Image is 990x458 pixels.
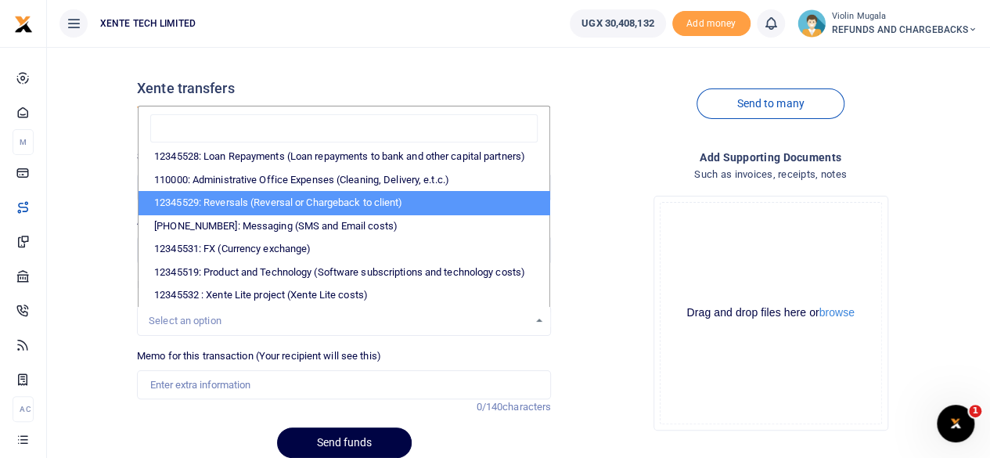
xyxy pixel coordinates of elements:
label: Reason you are spending [137,277,250,293]
span: REFUNDS AND CHARGEBACKS [832,23,977,37]
li: [PHONE_NUMBER]: Messaging (SMS and Email costs) [139,215,549,238]
a: Add money [672,16,751,28]
span: Hawks Guards Security: Operations [137,174,551,201]
li: 12345519: Product and Technology (Software subscriptions and technology costs) [139,261,549,284]
a: UGX 30,408,132 [570,9,665,38]
button: browse [819,307,855,318]
h4: Such as invoices, receipts, notes [563,166,977,183]
span: 0/140 [477,401,503,413]
li: 110000: Administrative Office Expenses (Cleaning, Delivery, e.t.c.) [139,168,549,192]
small: Violin Mugala [832,10,977,23]
li: Ac [13,396,34,422]
label: Amount you want to send [137,214,250,229]
li: Toup your wallet [672,11,751,37]
li: M [13,129,34,155]
a: logo-small logo-large logo-large [14,17,33,29]
div: Drag and drop files here or [661,305,881,320]
img: logo-small [14,15,33,34]
input: UGX [137,236,551,265]
span: 1 [969,405,981,417]
iframe: Intercom live chat [937,405,974,442]
li: Wallet ballance [563,9,671,38]
input: Enter extra information [137,370,551,400]
span: XENTE TECH LIMITED [94,16,202,31]
a: Send to many [697,88,844,119]
h5: Transfer funds to another xente account [137,105,551,121]
label: Select another Xente account [137,149,270,164]
span: Add money [672,11,751,37]
label: Memo for this transaction (Your recipient will see this) [137,348,381,364]
button: Send funds [277,427,412,458]
h4: Add supporting Documents [563,149,977,166]
li: 12345529: Reversals (Reversal or Chargeback to client) [139,191,549,215]
span: UGX 30,408,132 [581,16,653,31]
span: characters [502,401,551,413]
div: File Uploader [653,196,888,431]
li: 12345532 : Xente Lite project (Xente Lite costs) [139,283,549,307]
h4: Xente transfers [137,80,551,97]
img: profile-user [797,9,826,38]
a: profile-user Violin Mugala REFUNDS AND CHARGEBACKS [797,9,977,38]
div: Select an option [149,313,528,329]
li: 12345531: FX (Currency exchange) [139,237,549,261]
li: 12345528: Loan Repayments (Loan repayments to bank and other capital partners) [139,145,549,168]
